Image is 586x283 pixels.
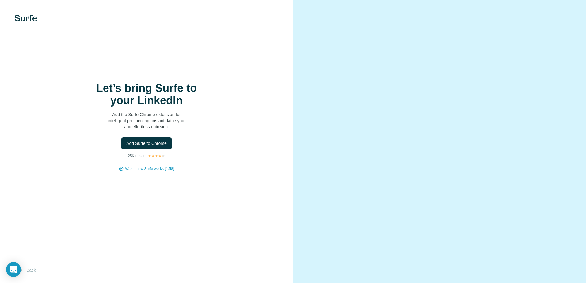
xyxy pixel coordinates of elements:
[15,15,37,21] img: Surfe's logo
[85,111,208,130] p: Add the Surfe Chrome extension for intelligent prospecting, instant data sync, and effortless out...
[121,137,172,149] button: Add Surfe to Chrome
[125,166,174,172] button: Watch how Surfe works (1:58)
[6,262,21,277] div: Open Intercom Messenger
[148,154,165,158] img: Rating Stars
[126,140,167,146] span: Add Surfe to Chrome
[85,82,208,107] h1: Let’s bring Surfe to your LinkedIn
[128,153,146,159] p: 25K+ users
[15,265,40,276] button: Back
